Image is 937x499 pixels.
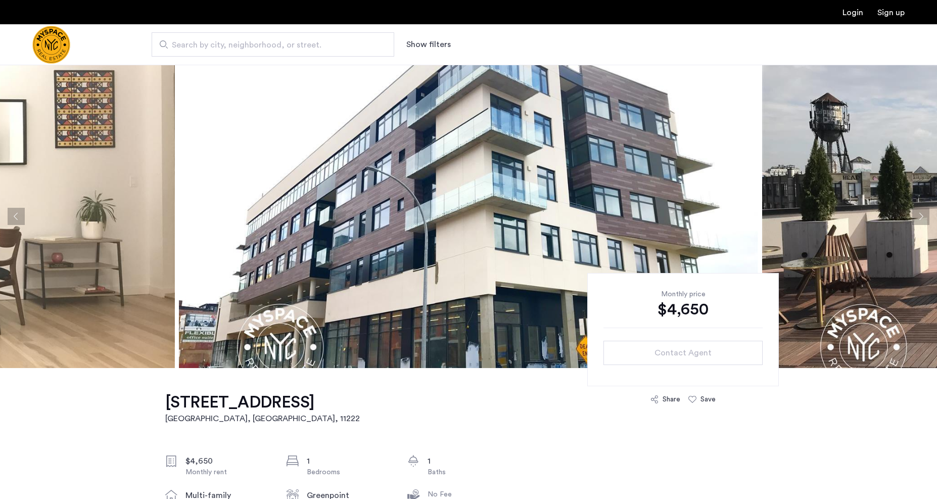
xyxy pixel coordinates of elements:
div: 1 [307,455,392,467]
button: Next apartment [912,208,929,225]
div: Monthly rent [185,467,270,477]
img: apartment [179,65,758,368]
h2: [GEOGRAPHIC_DATA], [GEOGRAPHIC_DATA] , 11222 [165,413,360,425]
div: $4,650 [603,299,763,320]
a: Cazamio Logo [32,26,70,64]
div: Bedrooms [307,467,392,477]
img: logo [32,26,70,64]
div: Share [663,394,680,404]
a: Registration [877,9,905,17]
a: Login [842,9,863,17]
button: Previous apartment [8,208,25,225]
div: Monthly price [603,289,763,299]
div: Baths [428,467,512,477]
h1: [STREET_ADDRESS] [165,392,360,413]
span: Search by city, neighborhood, or street. [172,39,366,51]
div: $4,650 [185,455,270,467]
button: button [603,341,763,365]
span: Contact Agent [654,347,712,359]
div: Save [700,394,716,404]
div: 1 [428,455,512,467]
a: [STREET_ADDRESS][GEOGRAPHIC_DATA], [GEOGRAPHIC_DATA], 11222 [165,392,360,425]
button: Show or hide filters [406,38,451,51]
input: Apartment Search [152,32,394,57]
